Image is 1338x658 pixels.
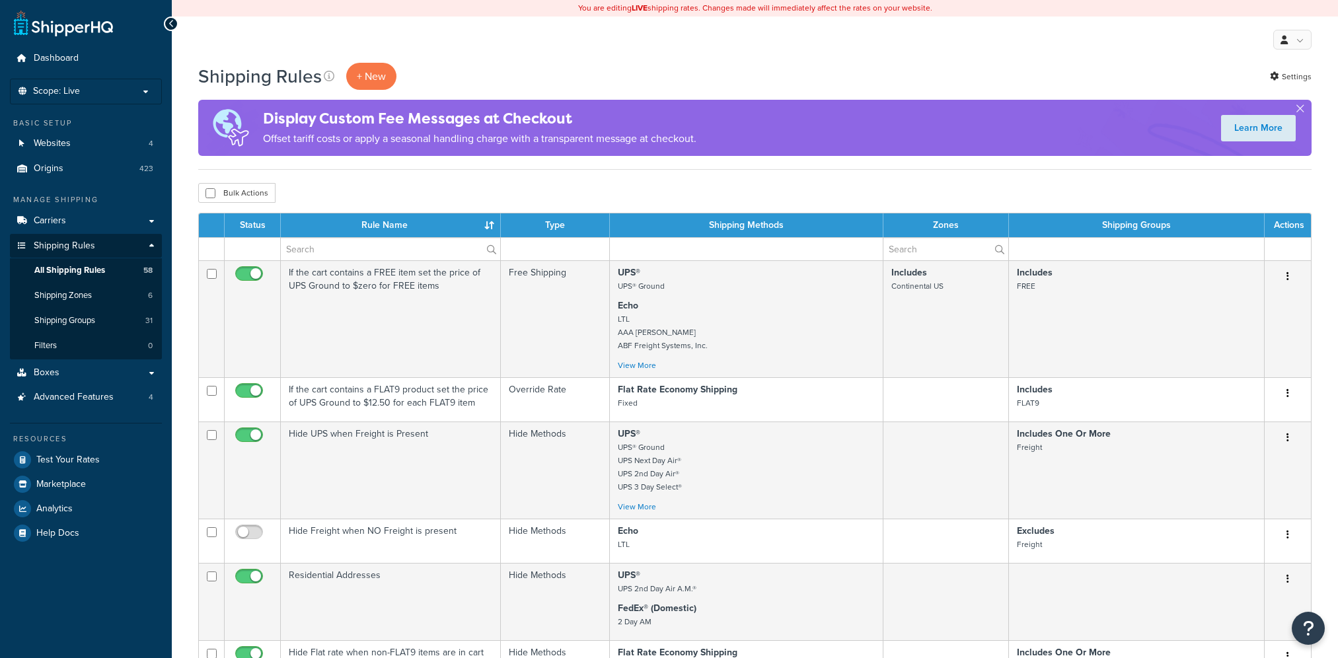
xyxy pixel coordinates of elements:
span: Advanced Features [34,392,114,403]
li: Advanced Features [10,385,162,410]
a: Advanced Features 4 [10,385,162,410]
li: All Shipping Rules [10,258,162,283]
a: Analytics [10,497,162,521]
p: + New [346,63,396,90]
img: duties-banner-06bc72dcb5fe05cb3f9472aba00be2ae8eb53ab6f0d8bb03d382ba314ac3c341.png [198,100,263,156]
strong: UPS® [618,427,640,441]
span: 423 [139,163,153,174]
a: Shipping Zones 6 [10,283,162,308]
small: Freight [1017,441,1042,453]
a: Boxes [10,361,162,385]
span: Websites [34,138,71,149]
th: Status [225,213,281,237]
td: Free Shipping [501,260,610,377]
small: LTL [618,538,630,550]
td: Hide Methods [501,519,610,563]
span: Shipping Zones [34,290,92,301]
span: Filters [34,340,57,351]
span: Carriers [34,215,66,227]
button: Bulk Actions [198,183,276,203]
th: Rule Name : activate to sort column ascending [281,213,501,237]
span: Shipping Groups [34,315,95,326]
a: Websites 4 [10,131,162,156]
td: If the cart contains a FLAT9 product set the price of UPS Ground to $12.50 for each FLAT9 item [281,377,501,421]
span: All Shipping Rules [34,265,105,276]
td: Residential Addresses [281,563,501,640]
small: FLAT9 [1017,397,1039,409]
th: Shipping Methods [610,213,883,237]
a: Carriers [10,209,162,233]
input: Search [281,238,500,260]
li: Websites [10,131,162,156]
strong: Includes [891,266,927,279]
span: 58 [143,265,153,276]
div: Basic Setup [10,118,162,129]
a: Shipping Rules [10,234,162,258]
span: 6 [148,290,153,301]
th: Actions [1265,213,1311,237]
strong: UPS® [618,568,640,582]
strong: Includes [1017,383,1053,396]
td: Hide Freight when NO Freight is present [281,519,501,563]
th: Type [501,213,610,237]
span: Shipping Rules [34,240,95,252]
strong: Excludes [1017,524,1055,538]
td: If the cart contains a FREE item set the price of UPS Ground to $zero for FREE items [281,260,501,377]
span: 0 [148,340,153,351]
a: View More [618,501,656,513]
h4: Display Custom Fee Messages at Checkout [263,108,696,129]
span: Origins [34,163,63,174]
input: Search [883,238,1008,260]
span: Analytics [36,503,73,515]
span: 31 [145,315,153,326]
strong: Echo [618,524,638,538]
span: Scope: Live [33,86,80,97]
span: Help Docs [36,528,79,539]
small: LTL AAA [PERSON_NAME] ABF Freight Systems, Inc. [618,313,708,351]
span: Boxes [34,367,59,379]
li: Filters [10,334,162,358]
a: Learn More [1221,115,1296,141]
td: Hide UPS when Freight is Present [281,421,501,519]
span: Marketplace [36,479,86,490]
h1: Shipping Rules [198,63,322,89]
li: Origins [10,157,162,181]
strong: FedEx® (Domestic) [618,601,696,615]
small: UPS® Ground [618,280,665,292]
span: 4 [149,392,153,403]
a: Help Docs [10,521,162,545]
small: Continental US [891,280,944,292]
th: Zones [883,213,1009,237]
a: Shipping Groups 31 [10,309,162,333]
small: UPS 2nd Day Air A.M.® [618,583,696,595]
small: UPS® Ground UPS Next Day Air® UPS 2nd Day Air® UPS 3 Day Select® [618,441,682,493]
span: Dashboard [34,53,79,64]
td: Override Rate [501,377,610,421]
a: Settings [1270,67,1312,86]
li: Shipping Groups [10,309,162,333]
strong: Includes [1017,266,1053,279]
p: Offset tariff costs or apply a seasonal handling charge with a transparent message at checkout. [263,129,696,148]
a: Marketplace [10,472,162,496]
li: Dashboard [10,46,162,71]
a: ShipperHQ Home [14,10,113,36]
li: Shipping Rules [10,234,162,359]
b: LIVE [632,2,648,14]
small: Fixed [618,397,638,409]
a: Origins 423 [10,157,162,181]
a: All Shipping Rules 58 [10,258,162,283]
strong: Includes One Or More [1017,427,1111,441]
a: Test Your Rates [10,448,162,472]
strong: Flat Rate Economy Shipping [618,383,737,396]
li: Shipping Zones [10,283,162,308]
button: Open Resource Center [1292,612,1325,645]
span: 4 [149,138,153,149]
td: Hide Methods [501,421,610,519]
div: Manage Shipping [10,194,162,205]
small: Freight [1017,538,1042,550]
